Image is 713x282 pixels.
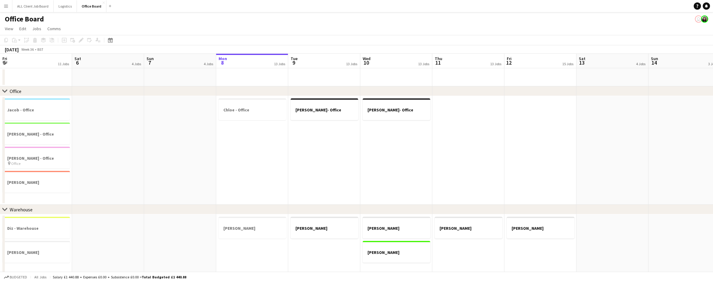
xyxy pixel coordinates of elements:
[363,98,430,120] app-job-card: [PERSON_NAME]- Office
[2,25,16,33] a: View
[37,47,43,52] div: BST
[636,62,645,66] div: 4 Jobs
[219,217,286,239] app-job-card: [PERSON_NAME]
[435,217,502,239] app-job-card: [PERSON_NAME]
[695,15,702,23] app-user-avatar: Nicole Palmer
[53,275,186,279] div: Salary £1 440.88 + Expenses £0.00 + Subsistence £0.00 =
[19,26,26,31] span: Edit
[74,59,81,66] span: 6
[219,56,227,61] span: Mon
[45,25,63,33] a: Comms
[363,107,430,113] h3: [PERSON_NAME]- Office
[2,171,70,193] app-job-card: [PERSON_NAME]
[33,275,48,279] span: All jobs
[2,241,70,263] app-job-card: [PERSON_NAME]
[11,161,21,166] span: Office
[435,226,502,231] h3: [PERSON_NAME]
[2,123,70,144] app-job-card: [PERSON_NAME] - Office
[2,131,70,137] h3: [PERSON_NAME] - Office
[2,56,7,61] span: Fri
[363,241,430,263] app-job-card: [PERSON_NAME]
[5,14,44,24] h1: Office Board
[507,226,574,231] h3: [PERSON_NAME]
[490,62,501,66] div: 13 Jobs
[362,59,371,66] span: 10
[507,217,574,239] app-job-card: [PERSON_NAME]
[274,62,285,66] div: 13 Jobs
[2,107,70,113] h3: Jacob - Office
[2,226,70,231] h3: Diz - Warehouse
[132,62,141,66] div: 4 Jobs
[2,180,70,185] h3: [PERSON_NAME]
[2,155,70,161] h3: [PERSON_NAME] - Office
[2,250,70,255] h3: [PERSON_NAME]
[291,226,358,231] h3: [PERSON_NAME]
[74,56,81,61] span: Sat
[418,62,429,66] div: 13 Jobs
[435,56,442,61] span: Thu
[5,26,13,31] span: View
[506,59,512,66] span: 12
[218,59,227,66] span: 8
[58,62,69,66] div: 11 Jobs
[363,226,430,231] h3: [PERSON_NAME]
[219,107,286,113] h3: Chloe - Office
[291,98,358,120] app-job-card: [PERSON_NAME]- Office
[579,56,585,61] span: Sat
[3,274,28,280] button: Budgeted
[562,62,573,66] div: 15 Jobs
[578,59,585,66] span: 13
[701,15,708,23] app-user-avatar: Claire Castle
[650,59,658,66] span: 14
[291,56,298,61] span: Tue
[363,56,371,61] span: Wed
[30,25,44,33] a: Jobs
[5,46,19,53] div: [DATE]
[20,47,35,52] span: Week 36
[434,59,442,66] span: 11
[54,0,77,12] button: Logistics
[290,59,298,66] span: 9
[346,62,357,66] div: 13 Jobs
[2,147,70,168] app-job-card: [PERSON_NAME] - Office Office
[204,62,213,66] div: 4 Jobs
[507,56,512,61] span: Fri
[10,88,21,94] div: Office
[10,207,33,213] div: Warehouse
[142,275,186,279] span: Total Budgeted £1 440.88
[291,107,358,113] h3: [PERSON_NAME]- Office
[32,26,41,31] span: Jobs
[2,217,70,239] app-job-card: Diz - Warehouse
[291,217,358,239] app-job-card: [PERSON_NAME]
[12,0,54,12] button: ALL Client Job Board
[17,25,29,33] a: Edit
[651,56,658,61] span: Sun
[10,275,27,279] span: Budgeted
[363,217,430,239] app-job-card: [PERSON_NAME]
[47,26,61,31] span: Comms
[147,56,154,61] span: Sun
[146,59,154,66] span: 7
[219,226,286,231] h3: [PERSON_NAME]
[77,0,106,12] button: Office Board
[219,98,286,120] app-job-card: Chloe - Office
[2,59,7,66] span: 5
[2,98,70,120] app-job-card: Jacob - Office
[363,250,430,255] h3: [PERSON_NAME]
